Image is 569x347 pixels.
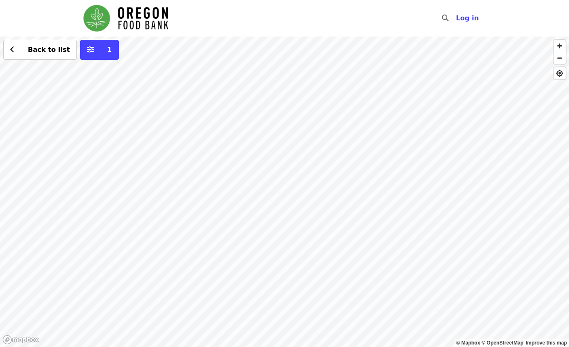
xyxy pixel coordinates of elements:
[481,340,523,346] a: OpenStreetMap
[2,335,39,345] a: Mapbox logo
[87,46,94,54] i: sliders-h icon
[454,8,460,28] input: Search
[83,5,168,32] img: Oregon Food Bank - Home
[10,46,15,54] i: chevron-left icon
[526,340,567,346] a: Map feedback
[456,340,481,346] a: Mapbox
[107,46,112,54] span: 1
[554,40,566,52] button: Zoom In
[449,10,486,27] button: Log in
[554,67,566,79] button: Find My Location
[554,52,566,64] button: Zoom Out
[28,46,70,54] span: Back to list
[3,40,77,60] button: Back to list
[456,14,479,22] span: Log in
[442,14,449,22] i: search icon
[80,40,119,60] button: More filters (1 selected)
